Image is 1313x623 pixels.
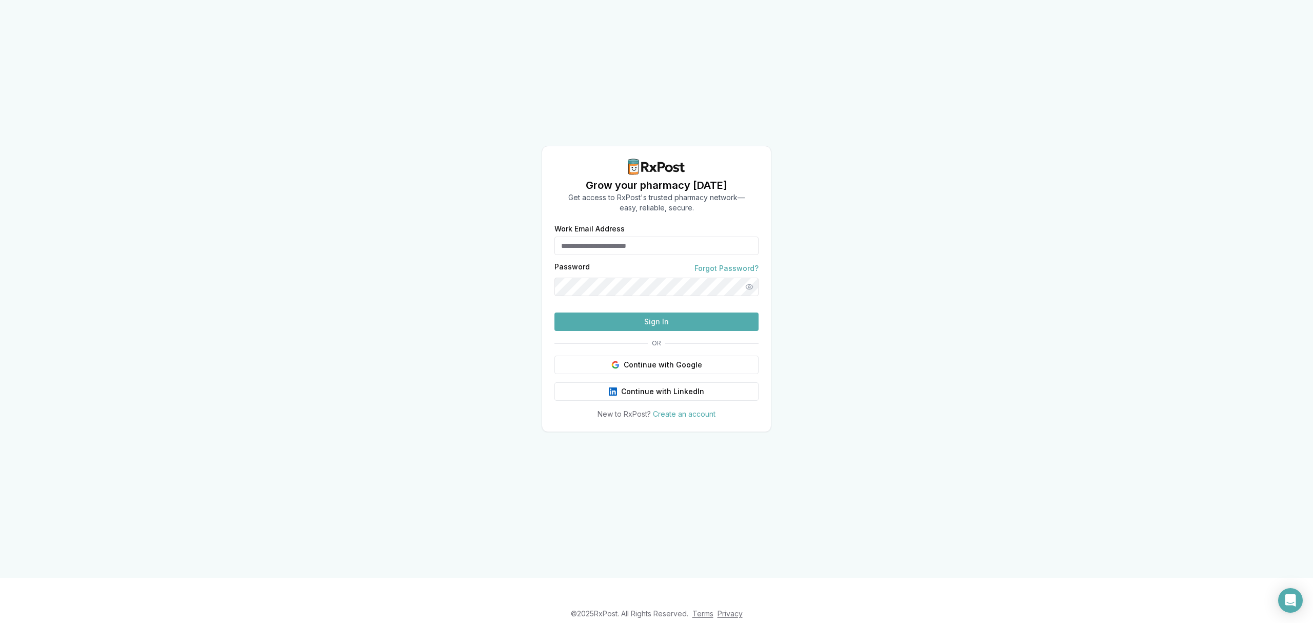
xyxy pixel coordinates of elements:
[598,410,651,418] span: New to RxPost?
[554,356,759,374] button: Continue with Google
[554,263,590,274] label: Password
[554,313,759,331] button: Sign In
[624,159,689,175] img: RxPost Logo
[692,609,713,618] a: Terms
[554,225,759,232] label: Work Email Address
[568,192,745,213] p: Get access to RxPost's trusted pharmacy network— easy, reliable, secure.
[718,609,743,618] a: Privacy
[648,339,665,347] span: OR
[1278,588,1303,613] div: Open Intercom Messenger
[611,361,620,369] img: Google
[740,278,759,296] button: Show password
[653,410,715,418] a: Create an account
[554,382,759,401] button: Continue with LinkedIn
[568,178,745,192] h1: Grow your pharmacy [DATE]
[609,387,617,396] img: LinkedIn
[694,263,759,274] a: Forgot Password?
